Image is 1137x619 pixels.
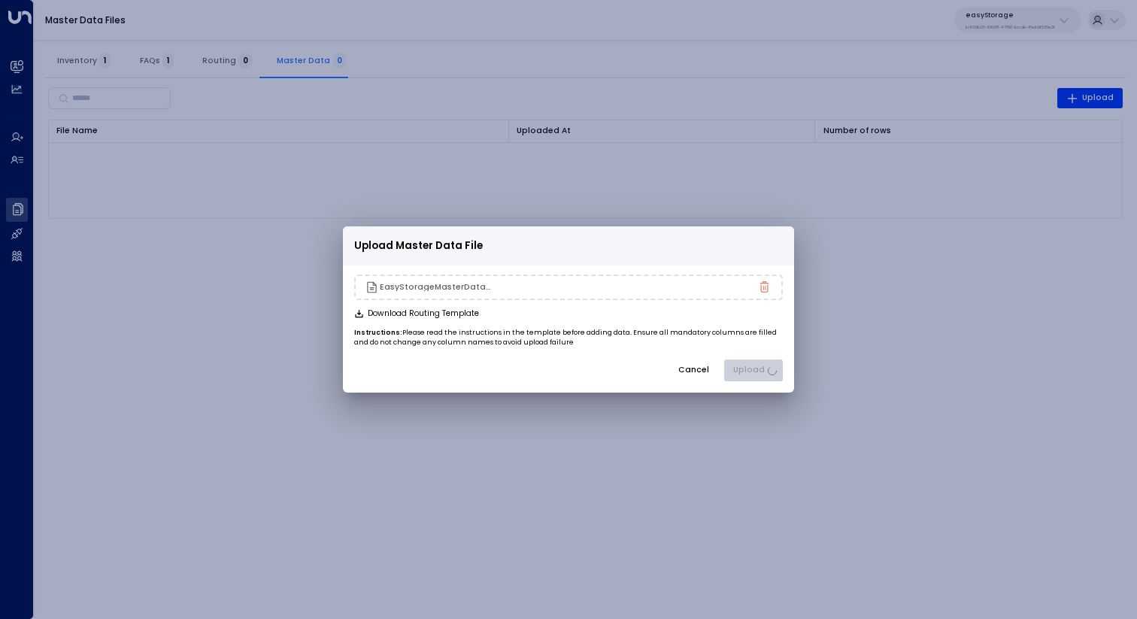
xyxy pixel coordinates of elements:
span: Upload Master Data File [354,238,483,254]
p: Please read the instructions in the template before adding data. Ensure all mandatory columns are... [354,328,783,348]
b: Instructions: [354,328,402,337]
button: Cancel [669,360,719,382]
button: Download Routing Template [354,309,479,319]
h3: EasyStorageMasterData (1).csv [380,284,493,292]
